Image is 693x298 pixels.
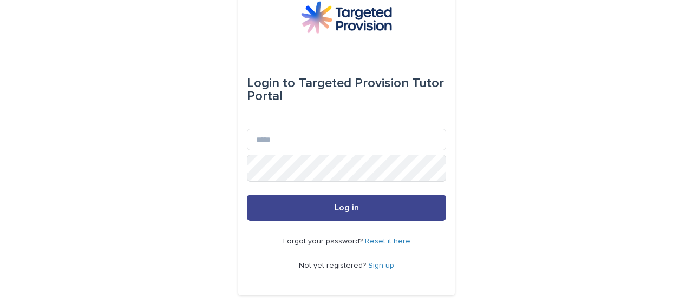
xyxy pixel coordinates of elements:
[283,237,365,245] span: Forgot your password?
[335,203,359,212] span: Log in
[299,262,368,269] span: Not yet registered?
[247,195,446,221] button: Log in
[301,1,392,34] img: M5nRWzHhSzIhMunXDL62
[365,237,410,245] a: Reset it here
[247,68,446,111] div: Targeted Provision Tutor Portal
[368,262,394,269] a: Sign up
[247,77,295,90] span: Login to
